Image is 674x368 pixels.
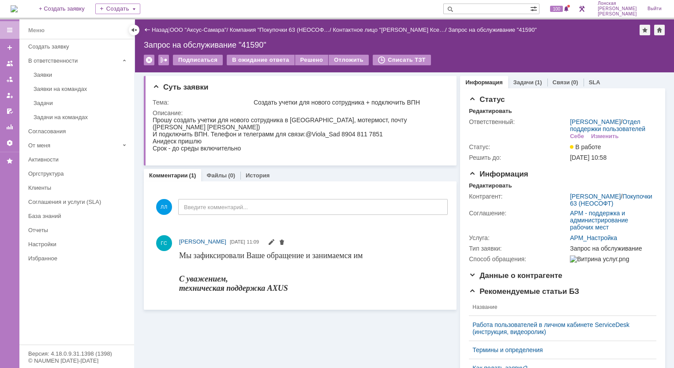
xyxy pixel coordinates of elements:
span: Информация [469,170,528,178]
a: SLA [589,79,600,86]
span: Статус [469,95,505,104]
a: Настройки [25,237,132,251]
img: logo [11,5,18,12]
span: Лонская [598,1,637,6]
a: Мои заявки [3,88,17,102]
a: История [246,172,270,179]
div: Тема: [153,99,252,106]
div: / [570,118,653,132]
span: В работе [570,143,601,150]
div: Удалить [144,55,154,65]
div: Описание: [153,109,446,116]
a: Мои согласования [3,104,17,118]
div: Запрос на обслуживание "41590" [448,26,537,33]
div: (0) [228,172,235,179]
a: АРМ_Настройка [570,234,617,241]
span: 100 [550,6,563,12]
div: | [168,26,169,33]
div: (0) [571,79,578,86]
span: Расширенный поиск [530,4,539,12]
a: Отчеты [25,223,132,237]
span: 11:09 [247,239,259,244]
div: В ответственности [28,57,119,64]
div: Услуга: [469,234,568,241]
span: [PERSON_NAME] [598,6,637,11]
div: Контрагент: [469,193,568,200]
a: АРМ - поддержка и администрирование рабочих мест [570,210,628,231]
span: Данные о контрагенте [469,271,562,280]
span: [PERSON_NAME] [179,238,226,245]
span: Суть заявки [153,83,208,91]
div: Статус: [469,143,568,150]
div: Ответственный: [469,118,568,125]
div: Соглашения и услуги (SLA) [28,199,129,205]
a: [PERSON_NAME] [570,193,621,200]
a: Комментарии [149,172,188,179]
a: ООО "Аксус-Самара" [170,26,227,33]
div: Заявки на командах [34,86,129,92]
div: Редактировать [469,182,512,189]
div: От меня [28,142,119,149]
a: Перейти на домашнюю страницу [11,5,18,12]
a: Активности [25,153,132,166]
span: ЛЛ [156,199,172,215]
div: Сделать домашней страницей [654,25,665,35]
a: Файлы [206,172,227,179]
div: Редактировать [469,108,512,115]
div: Изменить [591,133,619,140]
div: Задачи на командах [34,114,129,120]
div: © NAUMEN [DATE]-[DATE] [28,358,125,364]
a: Оргструктура [25,167,132,180]
div: База знаний [28,213,129,219]
div: Избранное [28,255,119,262]
div: Настройки [28,241,129,248]
a: Заявки [30,68,132,82]
a: Согласования [25,124,132,138]
div: Задачи [34,100,129,106]
div: Запрос на обслуживание "41590" [144,41,665,49]
div: (1) [189,172,196,179]
div: Создать заявку [28,43,129,50]
div: Создать учетки для нового сотрудника + подключить ВПН [254,99,445,106]
a: Покупочки 63 (НЕОСОФТ) [570,193,652,207]
div: Добавить в избранное [640,25,650,35]
div: Клиенты [28,184,129,191]
a: Создать заявку [25,40,132,53]
a: Компания "Покупочки 63 (НЕОСОФ… [230,26,330,33]
div: Отчеты [28,227,129,233]
a: Создать заявку [3,41,17,55]
div: Тип заявки: [469,245,568,252]
a: Заявки в моей ответственности [3,72,17,86]
a: Отдел поддержки пользователей [570,118,645,132]
a: Задачи [513,79,534,86]
a: [PERSON_NAME] [179,237,226,246]
a: Контактное лицо "[PERSON_NAME] Ксе… [333,26,446,33]
a: Информация [465,79,502,86]
div: Способ обращения: [469,255,568,263]
div: Запрос на обслуживание [570,245,653,252]
div: / [230,26,333,33]
span: [PERSON_NAME] [598,11,637,17]
div: / [333,26,449,33]
div: / [570,193,653,207]
a: Термины и определения [472,346,646,353]
div: Меню [28,25,45,36]
img: Витрина услуг.png [570,255,629,263]
div: Версия: 4.18.0.9.31.1398 (1398) [28,351,125,357]
a: Назад [152,26,168,33]
div: Работа с массовостью [158,55,169,65]
a: Настройки [3,136,17,150]
a: Задачи [30,96,132,110]
span: Удалить [278,240,285,247]
span: Редактировать [268,240,275,247]
a: База знаний [25,209,132,223]
a: Задачи на командах [30,110,132,124]
div: Создать [95,4,140,14]
span: [DATE] [230,239,245,244]
a: Работа пользователей в личном кабинете ServiceDesk (инструкция, видеоролик) [472,321,646,335]
div: Оргструктура [28,170,129,177]
div: Заявки [34,71,129,78]
a: Соглашения и услуги (SLA) [25,195,132,209]
div: Скрыть меню [129,25,139,35]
